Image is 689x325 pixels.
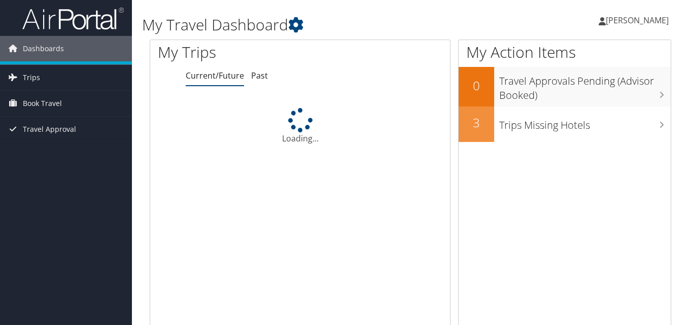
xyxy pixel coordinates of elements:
[150,108,450,145] div: Loading...
[251,70,268,81] a: Past
[459,77,494,94] h2: 0
[459,114,494,131] h2: 3
[459,67,671,106] a: 0Travel Approvals Pending (Advisor Booked)
[23,65,40,90] span: Trips
[22,7,124,30] img: airportal-logo.png
[599,5,679,35] a: [PERSON_NAME]
[23,91,62,116] span: Book Travel
[606,15,669,26] span: [PERSON_NAME]
[459,42,671,63] h1: My Action Items
[158,42,318,63] h1: My Trips
[186,70,244,81] a: Current/Future
[142,14,500,35] h1: My Travel Dashboard
[499,69,671,102] h3: Travel Approvals Pending (Advisor Booked)
[23,36,64,61] span: Dashboards
[499,113,671,132] h3: Trips Missing Hotels
[23,117,76,142] span: Travel Approval
[459,106,671,142] a: 3Trips Missing Hotels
